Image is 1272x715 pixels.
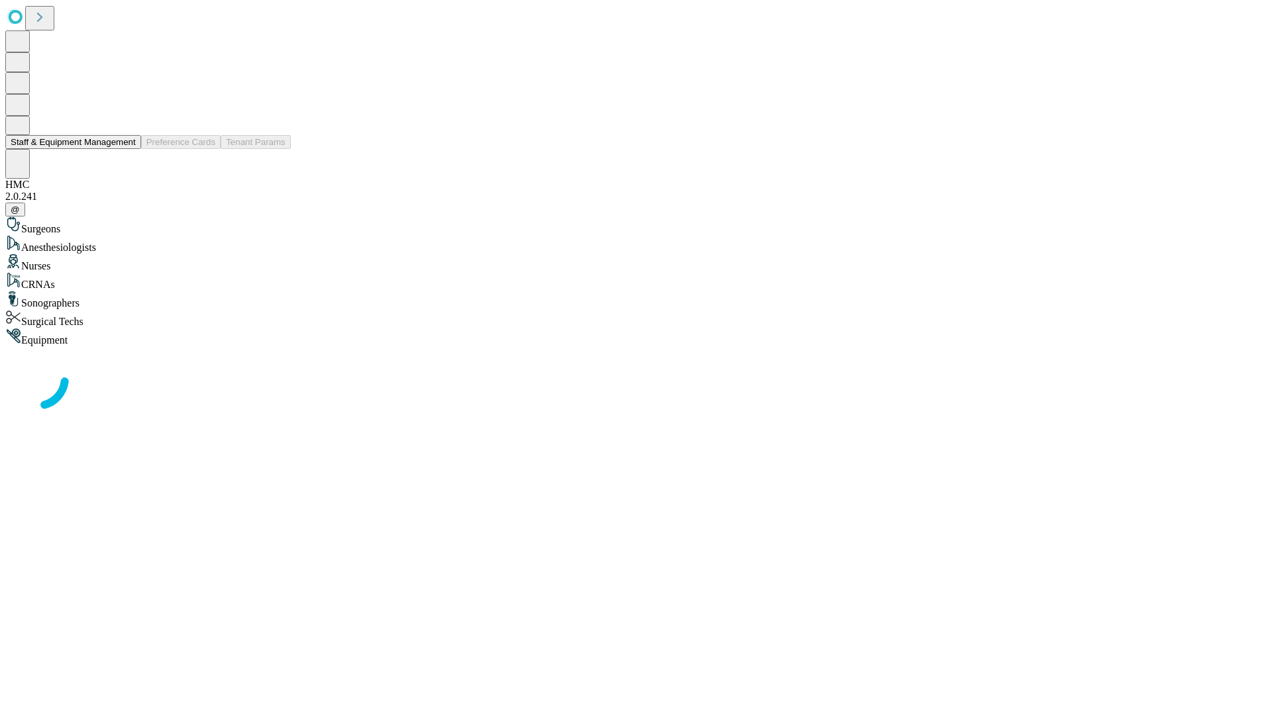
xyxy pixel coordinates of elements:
[5,203,25,216] button: @
[221,135,291,149] button: Tenant Params
[5,272,1267,291] div: CRNAs
[5,291,1267,309] div: Sonographers
[11,205,20,215] span: @
[5,309,1267,328] div: Surgical Techs
[5,179,1267,191] div: HMC
[5,235,1267,254] div: Anesthesiologists
[5,191,1267,203] div: 2.0.241
[5,254,1267,272] div: Nurses
[141,135,221,149] button: Preference Cards
[5,216,1267,235] div: Surgeons
[5,135,141,149] button: Staff & Equipment Management
[5,328,1267,346] div: Equipment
